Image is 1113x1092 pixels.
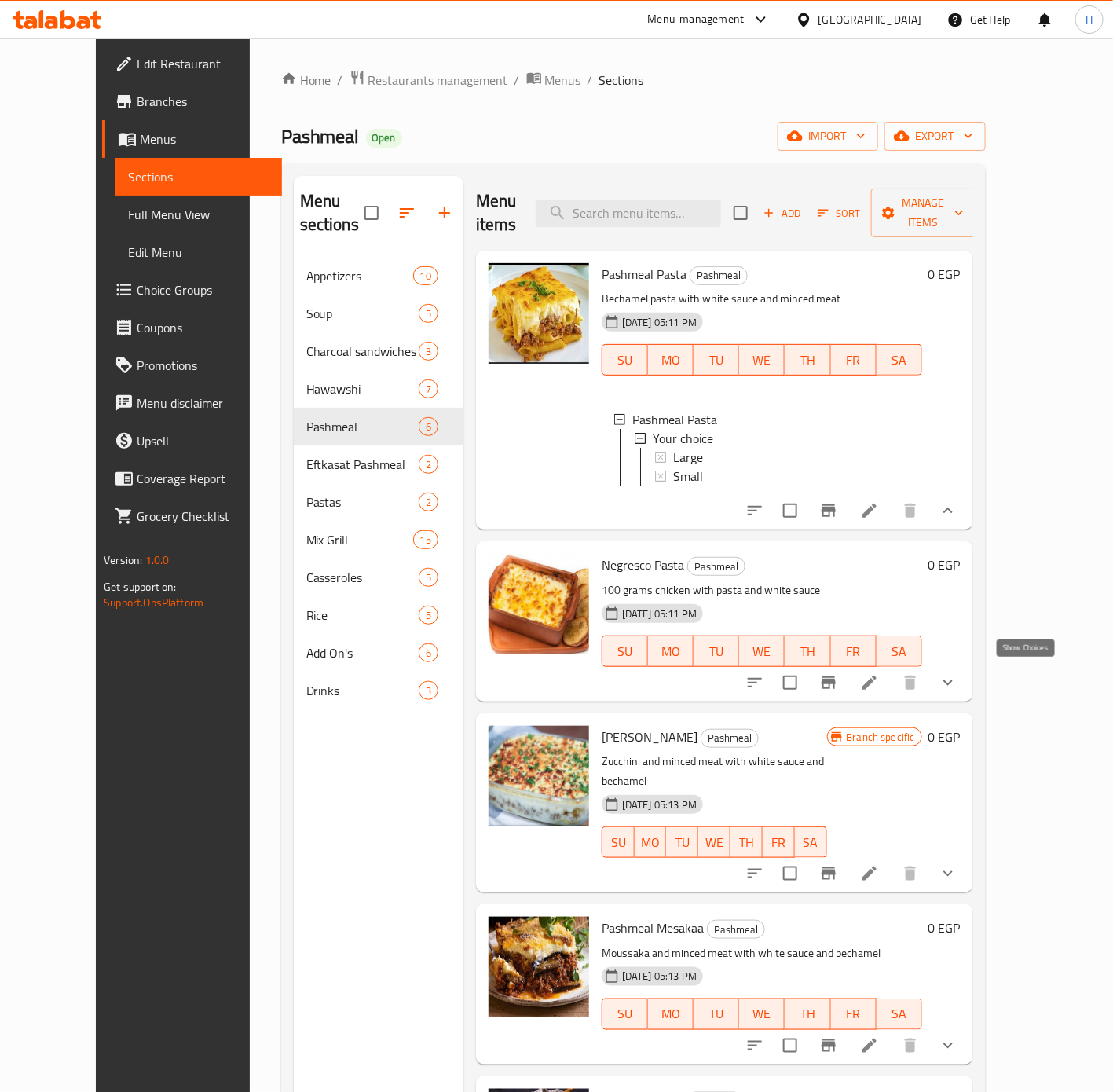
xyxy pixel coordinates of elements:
span: Pashmeal [688,558,745,576]
span: Open [366,131,402,145]
h2: Menu sections [300,189,364,236]
div: items [419,342,438,361]
span: MO [654,640,687,663]
a: Branches [102,82,282,120]
span: Small [673,467,703,486]
div: Pashmeal [306,417,419,436]
img: Pashmeal Mesakaa [489,917,589,1017]
span: SA [883,1002,916,1025]
button: WE [739,344,785,376]
span: TH [737,831,756,854]
span: Charcoal sandwiches [306,342,419,361]
button: WE [739,636,785,667]
span: SA [883,640,916,663]
span: 2 [419,495,438,510]
span: Coupons [137,318,269,337]
span: Pashmeal Mesakaa [602,916,704,940]
span: Select section [724,196,757,229]
div: items [419,681,438,700]
span: Pashmeal [701,729,758,747]
span: Negresco Pasta [602,553,684,577]
span: Soup [306,304,419,323]
button: SU [602,344,648,376]
button: Branch-specific-item [810,1027,848,1065]
button: SA [877,344,922,376]
span: Rice [306,606,419,625]
div: Charcoal sandwiches3 [294,332,463,370]
div: Mix Grill15 [294,521,463,559]
a: Edit menu item [860,673,879,692]
span: Pashmeal Pasta [632,410,717,429]
span: Upsell [137,431,269,450]
div: Hawawshi [306,379,419,398]
button: Add [757,201,807,225]
div: Add On's [306,643,419,662]
span: Sort items [807,201,871,225]
div: Drinks [306,681,419,700]
a: Promotions [102,346,282,384]
span: Your choice [653,429,713,448]
button: Branch-specific-item [810,664,848,702]
span: Select to update [774,857,807,890]
div: Pashmeal [690,266,748,285]
div: Pastas2 [294,483,463,521]
button: TU [666,826,698,858]
span: Select all sections [355,196,388,229]
button: FR [831,999,877,1030]
span: Add [761,204,804,222]
span: Edit Restaurant [137,54,269,73]
a: Menus [526,70,581,90]
span: export [897,126,973,146]
a: Home [281,71,331,90]
span: 15 [414,533,438,548]
button: SA [795,826,827,858]
span: Select to update [774,666,807,699]
span: Add item [757,201,807,225]
button: SU [602,826,635,858]
span: Full Menu View [128,205,269,224]
h6: 0 EGP [928,726,961,748]
div: items [419,417,438,436]
span: TU [700,640,733,663]
button: SA [877,999,922,1030]
p: Zucchini and minced meat with white sauce and bechamel [602,752,827,791]
a: Restaurants management [350,70,508,90]
span: SU [609,349,642,372]
div: Menu-management [648,10,745,29]
span: [DATE] 05:11 PM [616,606,703,621]
span: Promotions [137,356,269,375]
div: Appetizers10 [294,257,463,295]
button: WE [739,999,785,1030]
div: items [413,530,438,549]
span: [DATE] 05:13 PM [616,797,703,812]
span: 2 [419,457,438,472]
button: delete [891,1027,929,1065]
img: Negresco Pasta [489,554,589,654]
span: Menu disclaimer [137,394,269,412]
span: Select to update [774,1029,807,1062]
a: Coupons [102,309,282,346]
span: Sections [128,167,269,186]
button: MO [635,826,667,858]
button: sort-choices [736,492,774,530]
button: Branch-specific-item [810,855,848,892]
span: Pastas [306,493,419,511]
img: Pashmeal Zucchini [489,726,589,826]
button: TH [785,999,830,1030]
h6: 0 EGP [928,554,961,576]
span: SA [883,349,916,372]
span: [PERSON_NAME] [602,725,697,749]
span: WE [705,831,724,854]
span: Eftkasat Pashmeal [306,455,419,474]
a: Edit menu item [860,1036,879,1055]
span: Appetizers [306,266,413,285]
button: sort-choices [736,1027,774,1065]
span: WE [745,349,778,372]
img: Pashmeal Pasta [489,263,589,364]
button: MO [648,636,694,667]
span: SA [801,831,821,854]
